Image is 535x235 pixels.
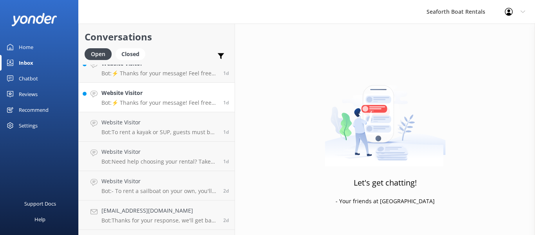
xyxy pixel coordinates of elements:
[85,29,229,44] h2: Conversations
[223,188,229,194] span: 10:48am 08-Aug-2025 (UTC -07:00) America/Tijuana
[223,158,229,165] span: 01:48pm 08-Aug-2025 (UTC -07:00) America/Tijuana
[101,99,217,106] p: Bot: ⚡ Thanks for your message! Feel free to keep chatting — our automated FAQ bot might have the...
[19,71,38,86] div: Chatbot
[85,49,116,58] a: Open
[79,83,235,112] a: Website VisitorBot:⚡ Thanks for your message! Feel free to keep chatting — our automated FAQ bot ...
[101,158,217,165] p: Bot: Need help choosing your rental? Take our quiz to help narrow down your options! Click [URL][...
[24,196,56,211] div: Support Docs
[223,70,229,77] span: 05:29pm 08-Aug-2025 (UTC -07:00) America/Tijuana
[12,13,57,26] img: yonder-white-logo.png
[223,129,229,135] span: 03:04pm 08-Aug-2025 (UTC -07:00) America/Tijuana
[223,99,229,106] span: 05:00pm 08-Aug-2025 (UTC -07:00) America/Tijuana
[101,206,217,215] h4: [EMAIL_ADDRESS][DOMAIN_NAME]
[79,142,235,171] a: Website VisitorBot:Need help choosing your rental? Take our quiz to help narrow down your options...
[336,197,435,206] p: - Your friends at [GEOGRAPHIC_DATA]
[354,177,417,189] h3: Let's get chatting!
[101,129,217,136] p: Bot: To rent a kayak or SUP, guests must be at least [DEMOGRAPHIC_DATA]. Kids under 18 are welcom...
[85,48,112,60] div: Open
[116,48,145,60] div: Closed
[223,217,229,224] span: 08:57am 08-Aug-2025 (UTC -07:00) America/Tijuana
[79,171,235,200] a: Website VisitorBot:- To rent a sailboat on your own, you'll need experience sailing a similar-siz...
[19,55,33,71] div: Inbox
[101,188,217,195] p: Bot: - To rent a sailboat on your own, you'll need experience sailing a similar-sized vessel. If ...
[79,53,235,83] a: Website VisitorBot:⚡ Thanks for your message! Feel free to keep chatting — our automated FAQ bot ...
[19,102,49,118] div: Recommend
[79,200,235,230] a: [EMAIL_ADDRESS][DOMAIN_NAME]Bot:Thanks for your response, we'll get back to you as soon as we can...
[101,148,217,156] h4: Website Visitor
[19,86,38,102] div: Reviews
[101,177,217,186] h4: Website Visitor
[79,112,235,142] a: Website VisitorBot:To rent a kayak or SUP, guests must be at least [DEMOGRAPHIC_DATA]. Kids under...
[325,69,446,167] img: artwork of a man stealing a conversation from at giant smartphone
[19,118,38,133] div: Settings
[101,217,217,224] p: Bot: Thanks for your response, we'll get back to you as soon as we can during opening hours.
[101,70,217,77] p: Bot: ⚡ Thanks for your message! Feel free to keep chatting — our automated FAQ bot might have the...
[19,39,33,55] div: Home
[34,211,45,227] div: Help
[101,89,217,97] h4: Website Visitor
[116,49,149,58] a: Closed
[101,118,217,127] h4: Website Visitor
